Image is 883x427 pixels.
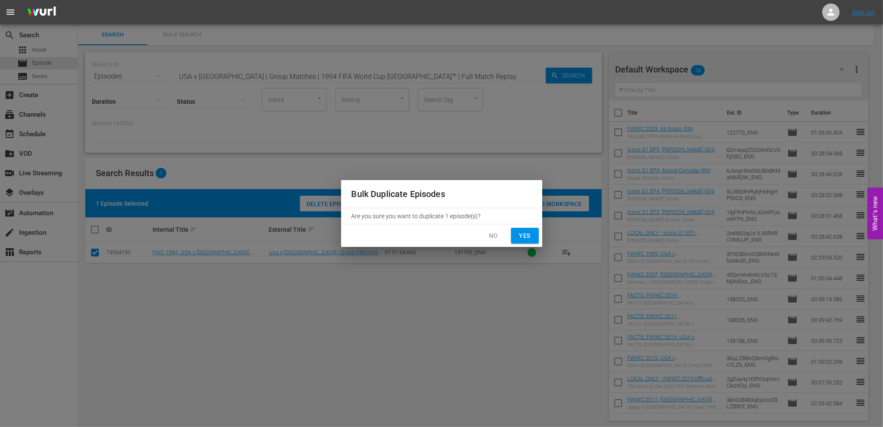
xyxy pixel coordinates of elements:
[21,2,62,23] img: ans4CAIJ8jUAAAAAAAAAAAAAAAAAAAAAAAAgQb4GAAAAAAAAAAAAAAAAAAAAAAAAJMjXAAAAAAAAAAAAAAAAAAAAAAAAgAT5G...
[867,188,883,240] button: Open Feedback Widget
[352,187,532,201] h2: Bulk Duplicate Episodes
[480,228,508,244] button: No
[487,230,501,241] span: No
[341,208,542,224] div: Are you sure you want to duplicate 1 episode(s)?
[852,9,875,16] a: Sign Out
[518,230,532,241] span: Yes
[511,228,539,244] button: Yes
[5,7,16,17] span: menu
